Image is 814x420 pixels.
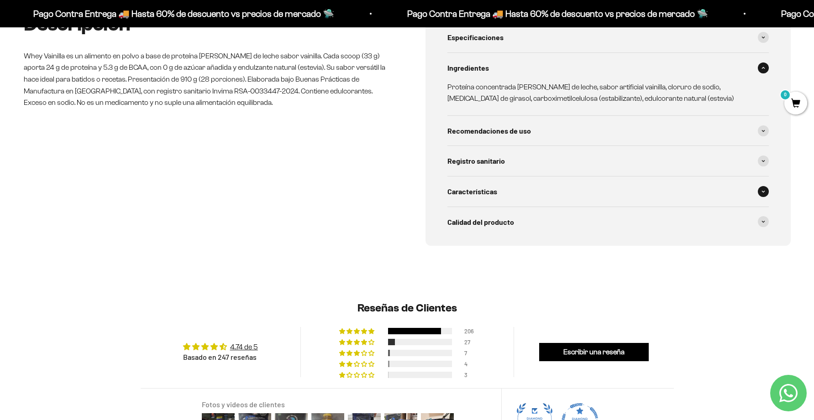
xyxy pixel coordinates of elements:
[447,146,769,176] summary: Registro sanitario
[447,216,514,228] span: Calidad del producto
[339,328,376,334] div: 83% (206) reviews with 5 star rating
[447,176,769,207] summary: Características
[447,207,769,237] summary: Calidad del producto
[385,6,686,21] p: Pago Contra Entrega 🚚 Hasta 60% de descuento vs precios de mercado 🛸
[183,352,258,362] div: Basado en 247 reseñas
[447,53,769,83] summary: Ingredientes
[339,372,376,378] div: 1% (3) reviews with 1 star rating
[539,343,649,361] a: Escribir una reseña
[447,62,489,74] span: Ingredientes
[447,31,504,43] span: Especificaciones
[230,343,258,351] a: 4.74 de 5
[447,81,758,104] p: Proteína concentrada [PERSON_NAME] de leche, sabor artificial vainilla, cloruro de sodio, [MEDICA...
[784,99,807,109] a: 0
[11,6,312,21] p: Pago Contra Entrega 🚚 Hasta 60% de descuento vs precios de mercado 🛸
[447,155,505,167] span: Registro sanitario
[447,125,531,137] span: Recomendaciones de uso
[141,301,674,316] h2: Reseñas de Clientes
[464,328,475,334] div: 206
[339,361,376,367] div: 2% (4) reviews with 2 star rating
[780,89,791,100] mark: 0
[339,339,376,345] div: 11% (27) reviews with 4 star rating
[464,361,475,367] div: 4
[447,22,769,52] summary: Especificaciones
[447,116,769,146] summary: Recomendaciones de uso
[447,186,497,197] span: Características
[339,350,376,356] div: 3% (7) reviews with 3 star rating
[202,399,490,410] div: Fotos y videos de clientes
[183,342,258,352] div: Average rating is 4.74 stars
[24,50,389,109] p: Whey Vainilla es un alimento en polvo a base de proteína [PERSON_NAME] de leche sabor vainilla. C...
[464,372,475,378] div: 3
[464,350,475,356] div: 7
[464,339,475,345] div: 27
